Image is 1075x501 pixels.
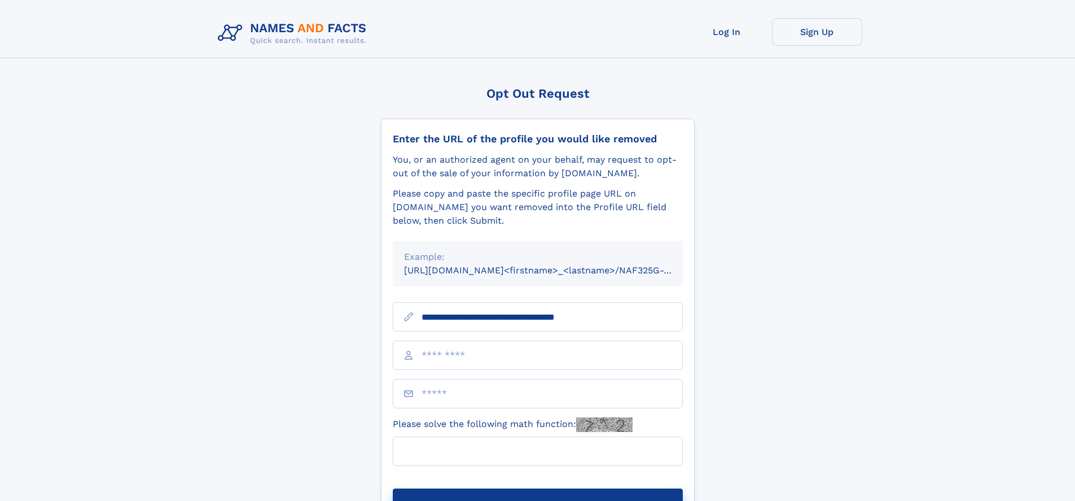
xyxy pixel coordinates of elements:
small: [URL][DOMAIN_NAME]<firstname>_<lastname>/NAF325G-xxxxxxxx [404,265,704,276]
a: Log In [682,18,772,46]
div: You, or an authorized agent on your behalf, may request to opt-out of the sale of your informatio... [393,153,683,180]
div: Example: [404,250,672,264]
div: Enter the URL of the profile you would like removed [393,133,683,145]
div: Opt Out Request [381,86,695,101]
div: Please copy and paste the specific profile page URL on [DOMAIN_NAME] you want removed into the Pr... [393,187,683,228]
img: Logo Names and Facts [213,18,376,49]
label: Please solve the following math function: [393,417,633,432]
a: Sign Up [772,18,862,46]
